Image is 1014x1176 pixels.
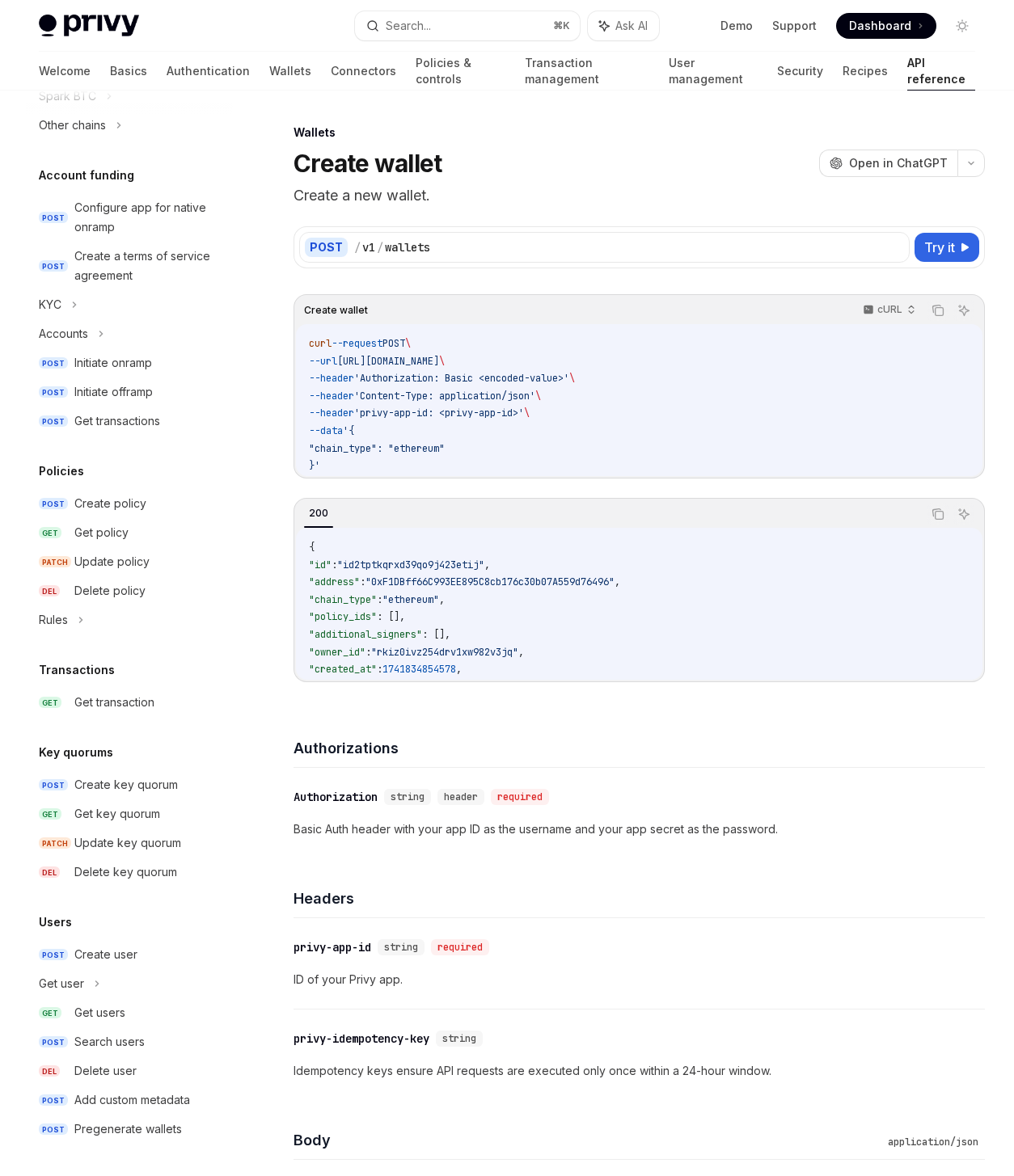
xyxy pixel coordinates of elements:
[444,790,478,803] span: header
[854,297,923,324] button: cURL
[39,462,84,481] h5: Policies
[39,527,61,539] span: GET
[343,424,354,437] span: '{
[615,18,648,34] span: Ask AI
[422,628,450,641] span: : [],
[294,1129,881,1151] h4: Body
[26,407,233,436] a: POSTGet transactions
[39,949,68,961] span: POST
[377,593,382,606] span: :
[615,575,620,588] span: ,
[525,52,649,91] a: Transaction management
[382,663,456,676] span: 1741834854578
[304,504,333,523] div: 200
[39,779,68,791] span: POST
[74,353,152,373] div: Initiate onramp
[332,558,337,571] span: :
[294,789,378,805] div: Authorization
[39,743,113,762] h5: Key quorums
[74,247,223,285] div: Create a terms of service agreement
[39,52,91,91] a: Welcome
[391,790,425,803] span: string
[294,737,985,759] h4: Authorizations
[74,862,177,882] div: Delete key quorum
[915,233,979,262] button: Try it
[39,1123,68,1136] span: POST
[949,13,975,39] button: Toggle dark mode
[927,504,949,525] button: Copy the contents from the code block
[26,688,233,717] a: GETGet transaction
[332,337,382,350] span: --request
[39,357,68,369] span: POST
[309,424,343,437] span: --data
[953,504,974,525] button: Ask AI
[26,1085,233,1115] a: POSTAdd custom metadata
[309,628,422,641] span: "additional_signers"
[39,808,61,820] span: GET
[294,887,985,909] h4: Headers
[26,547,233,576] a: PATCHUpdate policy
[849,18,911,34] span: Dashboard
[305,238,348,257] div: POST
[309,558,332,571] span: "id"
[74,1032,145,1052] div: Search users
[365,575,615,588] span: "0xF1DBff66C993EE895C8cb176c30b07A559d76496"
[74,804,160,824] div: Get key quorum
[26,377,233,407] a: POSTInitiate offramp
[74,1061,137,1081] div: Delete user
[431,939,489,955] div: required
[39,498,68,510] span: POST
[354,372,569,385] span: 'Authorization: Basic <encoded-value>'
[39,324,88,344] div: Accounts
[74,494,146,513] div: Create policy
[39,386,68,398] span: POST
[39,260,68,272] span: POST
[269,52,311,91] a: Wallets
[294,970,985,989] p: ID of your Privy app.
[74,775,178,795] div: Create key quorum
[26,1115,233,1144] a: POSTPregenerate wallets
[26,576,233,605] a: DELDelete policy
[385,239,430,255] div: wallets
[26,998,233,1027] a: GETGet users
[167,52,250,91] a: Authentication
[386,16,431,36] div: Search...
[74,945,137,964] div: Create user
[382,337,405,350] span: POST
[39,415,68,428] span: POST
[337,558,484,571] span: "id2tptkqrxd39qo9j423etij"
[362,239,375,255] div: v1
[309,575,360,588] span: "address"
[39,556,71,568] span: PATCH
[309,442,445,455] span: "chain_type": "ethereum"
[39,1007,61,1019] span: GET
[26,1027,233,1056] a: POSTSearch users
[26,828,233,858] a: PATCHUpdate key quorum
[439,593,445,606] span: ,
[74,552,150,571] div: Update policy
[377,239,383,255] div: /
[777,52,823,91] a: Security
[569,372,575,385] span: \
[26,242,233,290] a: POSTCreate a terms of service agreement
[553,19,570,32] span: ⌘ K
[26,799,233,828] a: GETGet key quorum
[371,646,518,659] span: "rkiz0ivz254drv1xw982v3jq"
[309,663,377,676] span: "created_at"
[524,407,530,419] span: \
[354,407,524,419] span: 'privy-app-id: <privy-app-id>'
[74,693,154,712] div: Get transaction
[26,193,233,242] a: POSTConfigure app for native onramp
[294,1061,985,1081] p: Idempotency keys ensure API requests are executed only once within a 24-hour window.
[304,304,368,317] span: Create wallet
[836,13,936,39] a: Dashboard
[39,585,60,597] span: DEL
[74,523,129,542] div: Get policy
[843,52,888,91] a: Recipes
[74,1003,125,1022] div: Get users
[309,407,354,419] span: --header
[39,1065,60,1077] span: DEL
[309,390,354,403] span: --header
[309,337,332,350] span: curl
[456,663,462,676] span: ,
